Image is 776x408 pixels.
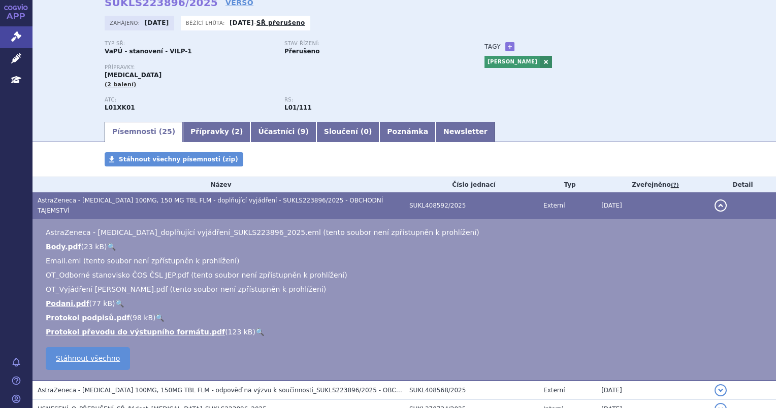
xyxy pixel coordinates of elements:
[235,127,240,135] span: 2
[316,122,379,142] a: Sloučení (0)
[105,152,243,166] a: Stáhnout všechny písemnosti (zip)
[133,314,153,322] span: 98 kB
[46,257,239,265] span: Email.eml (tento soubor není zpřístupněn k prohlížení)
[256,19,305,26] a: SŘ přerušeno
[105,104,135,111] strong: OLAPARIB
[33,177,404,192] th: Název
[38,197,383,214] span: AstraZeneca - LYNPARZA 100MG, 150 MG TBL FLM - doplňující vyjádření - SUKLS223896/2025 - OBCHODNÍ...
[404,192,538,219] td: SUKL408592/2025
[145,19,169,26] strong: [DATE]
[404,177,538,192] th: Číslo jednací
[46,228,479,236] span: AstraZeneca - [MEDICAL_DATA]_doplňující vyjádření_SUKLS223896_2025.eml (tento soubor není zpřístu...
[162,127,172,135] span: 25
[230,19,254,26] strong: [DATE]
[107,243,116,251] a: 🔍
[228,328,253,336] span: 123 kB
[484,56,540,68] a: [PERSON_NAME]
[596,177,709,192] th: Zveřejněno
[255,328,264,336] a: 🔍
[543,202,565,209] span: Externí
[38,387,450,394] span: AstraZeneca - LYNPARZA 100MG, 150MG TBL FLM - odpověď na výzvu k součinnosti_SUKLS223896/2025 - O...
[105,122,183,142] a: Písemnosti (25)
[46,298,766,309] li: ( )
[186,19,227,27] span: Běžící lhůta:
[250,122,316,142] a: Účastníci (9)
[715,199,727,212] button: detail
[284,48,319,55] strong: Přerušeno
[92,299,112,308] span: 77 kB
[46,242,766,252] li: ( )
[110,19,142,27] span: Zahájeno:
[538,177,596,192] th: Typ
[436,122,495,142] a: Newsletter
[364,127,369,135] span: 0
[105,41,274,47] p: Typ SŘ:
[596,192,709,219] td: [DATE]
[404,381,538,400] td: SUKL408568/2025
[115,299,124,308] a: 🔍
[505,42,514,51] a: +
[84,243,104,251] span: 23 kB
[46,347,130,370] a: Stáhnout všechno
[230,19,305,27] p: -
[155,314,164,322] a: 🔍
[46,299,89,308] a: Podani.pdf
[715,384,727,396] button: detail
[105,97,274,103] p: ATC:
[46,327,766,337] li: ( )
[105,72,161,79] span: [MEDICAL_DATA]
[105,64,464,71] p: Přípravky:
[46,314,130,322] a: Protokol podpisů.pdf
[46,313,766,323] li: ( )
[119,156,238,163] span: Stáhnout všechny písemnosti (zip)
[46,285,326,293] span: OT_Vyjádření [PERSON_NAME].pdf (tento soubor není zpřístupněn k prohlížení)
[284,97,454,103] p: RS:
[183,122,250,142] a: Přípravky (2)
[105,81,137,88] span: (2 balení)
[484,41,501,53] h3: Tagy
[709,177,776,192] th: Detail
[379,122,436,142] a: Poznámka
[46,271,347,279] span: OT_Odborné stanovisko ČOS ČSL JEP.pdf (tento soubor není zpřístupněn k prohlížení)
[105,48,192,55] strong: VaPÚ - stanovení - VILP-1
[596,381,709,400] td: [DATE]
[671,182,679,189] abbr: (?)
[46,328,225,336] a: Protokol převodu do výstupního formátu.pdf
[284,104,312,111] strong: olaparib tbl.
[543,387,565,394] span: Externí
[301,127,306,135] span: 9
[46,243,81,251] a: Body.pdf
[284,41,454,47] p: Stav řízení:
